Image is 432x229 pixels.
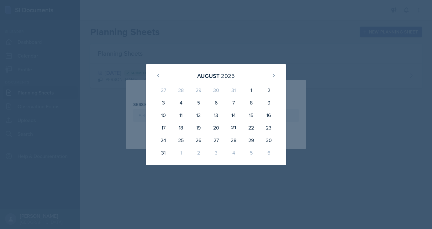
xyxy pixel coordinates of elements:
[207,96,225,109] div: 6
[155,146,172,159] div: 31
[242,134,260,146] div: 29
[172,121,190,134] div: 18
[190,96,207,109] div: 5
[197,72,219,80] div: August
[207,134,225,146] div: 27
[155,134,172,146] div: 24
[225,121,242,134] div: 21
[260,84,277,96] div: 2
[260,121,277,134] div: 23
[260,96,277,109] div: 9
[172,96,190,109] div: 4
[242,121,260,134] div: 22
[242,109,260,121] div: 15
[190,121,207,134] div: 19
[225,96,242,109] div: 7
[155,84,172,96] div: 27
[207,146,225,159] div: 3
[221,72,235,80] div: 2025
[190,84,207,96] div: 29
[172,134,190,146] div: 25
[207,121,225,134] div: 20
[225,84,242,96] div: 31
[242,96,260,109] div: 8
[225,146,242,159] div: 4
[155,121,172,134] div: 17
[190,109,207,121] div: 12
[242,84,260,96] div: 1
[260,146,277,159] div: 6
[260,134,277,146] div: 30
[225,109,242,121] div: 14
[207,84,225,96] div: 30
[155,109,172,121] div: 10
[172,109,190,121] div: 11
[242,146,260,159] div: 5
[190,134,207,146] div: 26
[225,134,242,146] div: 28
[155,96,172,109] div: 3
[172,146,190,159] div: 1
[190,146,207,159] div: 2
[172,84,190,96] div: 28
[207,109,225,121] div: 13
[260,109,277,121] div: 16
